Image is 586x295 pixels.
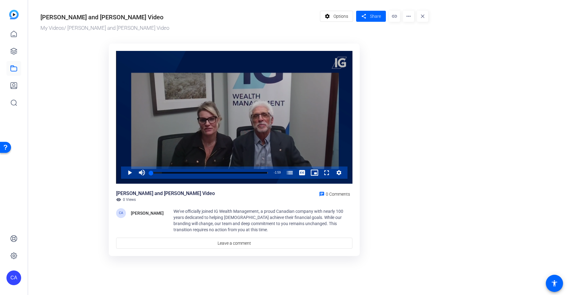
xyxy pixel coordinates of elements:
[151,172,268,174] div: Progress Bar
[218,240,251,247] span: Leave a comment
[116,197,121,202] mat-icon: visibility
[360,12,367,21] mat-icon: share
[9,10,19,19] img: blue-gradient.svg
[131,209,164,217] div: [PERSON_NAME]
[356,11,386,22] button: Share
[551,280,558,287] mat-icon: accessibility
[116,208,126,218] div: CA
[319,191,325,197] mat-icon: chat
[6,270,21,285] div: CA
[326,192,350,197] span: 0 Comments
[40,25,64,31] a: My Videos
[123,197,136,202] span: 0 Views
[40,24,317,32] div: / [PERSON_NAME] and [PERSON_NAME] Video
[284,167,296,179] button: Chapters
[321,167,333,179] button: Fullscreen
[275,171,281,174] span: 1:59
[324,10,331,22] mat-icon: settings
[317,190,352,197] a: 0 Comments
[40,13,163,22] div: [PERSON_NAME] and [PERSON_NAME] Video
[320,11,353,22] button: Options
[417,11,428,22] mat-icon: close
[173,209,343,232] span: We've officially joined IG Wealth Management, a proud Canadian company with nearly 100 years dedi...
[370,13,381,20] span: Share
[403,11,414,22] mat-icon: more_horiz
[296,167,308,179] button: Captions
[136,167,148,179] button: Mute
[116,190,215,197] div: [PERSON_NAME] and [PERSON_NAME] Video
[333,10,348,22] span: Options
[308,167,321,179] button: Picture-in-Picture
[389,11,400,22] mat-icon: link
[116,51,352,184] div: Video Player
[274,171,275,174] span: -
[116,238,352,249] a: Leave a comment
[124,167,136,179] button: Play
